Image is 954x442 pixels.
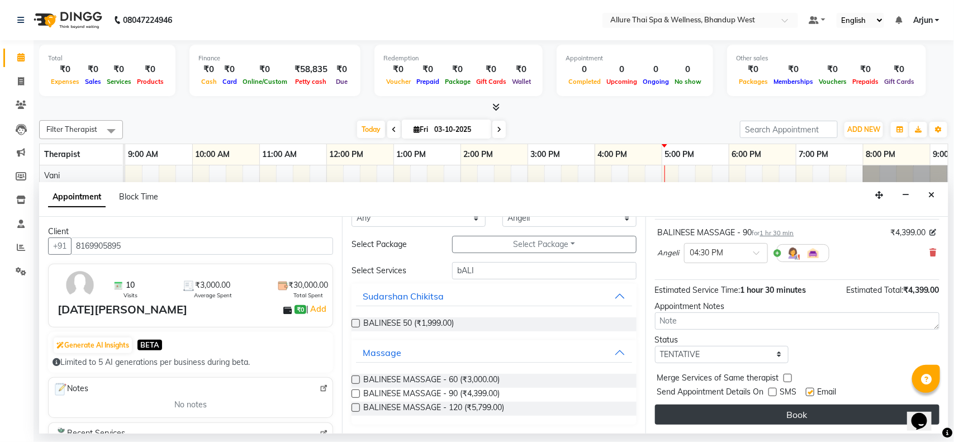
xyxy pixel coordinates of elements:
small: for [752,229,794,237]
span: Petty cash [293,78,330,85]
span: Gift Cards [473,78,509,85]
a: 7:00 PM [796,146,832,163]
div: 0 [640,63,672,76]
div: ₹0 [198,63,220,76]
b: 08047224946 [123,4,172,36]
div: 0 [604,63,640,76]
span: Block Time [119,192,158,202]
a: 12:00 PM [327,146,367,163]
span: Send Appointment Details On [657,386,764,400]
span: Cash [198,78,220,85]
a: 4:00 PM [595,146,630,163]
div: ₹0 [509,63,534,76]
div: ₹0 [414,63,442,76]
span: Vani [44,170,60,180]
span: Vouchers [816,78,849,85]
div: ₹0 [473,63,509,76]
span: Memberships [771,78,816,85]
span: Services [104,78,134,85]
span: Gift Cards [881,78,917,85]
div: Other sales [736,54,917,63]
div: ₹0 [104,63,134,76]
button: Massage [356,343,632,363]
a: Add [308,302,328,316]
div: ₹0 [134,63,167,76]
span: Upcoming [604,78,640,85]
div: ₹0 [383,63,414,76]
span: Online/Custom [240,78,290,85]
div: ₹0 [816,63,849,76]
span: Completed [566,78,604,85]
div: ₹0 [849,63,881,76]
img: Hairdresser.png [786,246,800,260]
span: BETA [137,340,162,350]
span: Ongoing [640,78,672,85]
input: 2025-10-03 [431,121,487,138]
div: ₹0 [82,63,104,76]
span: Prepaids [849,78,881,85]
span: 1 hr 30 min [760,229,794,237]
div: ₹58,835 [290,63,332,76]
button: Sudarshan Chikitsa [356,286,632,306]
span: Visits [124,291,137,300]
div: ₹0 [736,63,771,76]
a: 5:00 PM [662,146,697,163]
div: [DATE][PERSON_NAME] [58,301,187,318]
span: Recent Services [53,427,125,441]
a: 6:00 PM [729,146,765,163]
div: 0 [672,63,704,76]
span: Therapist [44,149,80,159]
span: SMS [780,386,797,400]
div: Appointment Notes [655,301,939,312]
span: ADD NEW [847,125,880,134]
button: Select Package [452,236,637,253]
span: | [306,302,328,316]
span: Total Spent [293,291,323,300]
span: BALINESE 50 (₹1,999.00) [363,317,454,331]
div: ₹0 [881,63,917,76]
div: Total [48,54,167,63]
span: Fri [411,125,431,134]
a: 3:00 PM [528,146,563,163]
a: 2:00 PM [461,146,496,163]
div: Limited to 5 AI generations per business during beta. [53,357,329,368]
div: ₹0 [442,63,473,76]
span: Wallet [509,78,534,85]
iframe: chat widget [907,397,943,431]
img: avatar [64,269,96,301]
img: logo [29,4,105,36]
span: Expenses [48,78,82,85]
span: Products [134,78,167,85]
div: ₹0 [332,63,352,76]
input: Search by service name [452,262,637,279]
span: No notes [174,399,207,411]
span: ₹0 [295,305,306,314]
span: Sales [82,78,104,85]
div: Sudarshan Chikitsa [363,289,444,303]
span: BALINESE MASSAGE - 90 (₹4,399.00) [363,388,500,402]
span: Arjun [913,15,933,26]
div: ₹0 [220,63,240,76]
button: Book [655,405,939,425]
span: Prepaid [414,78,442,85]
span: Notes [53,382,88,397]
span: ₹30,000.00 [288,279,328,291]
button: Close [923,187,939,204]
a: 11:00 AM [260,146,300,163]
span: Filter Therapist [46,125,97,134]
div: ₹0 [771,63,816,76]
button: ADD NEW [844,122,883,137]
div: 0 [566,63,604,76]
span: Angeli [658,248,680,259]
i: Edit price [930,229,937,236]
a: 1:00 PM [394,146,429,163]
span: Estimated Service Time: [655,285,741,295]
span: Voucher [383,78,414,85]
input: Search Appointment [740,121,838,138]
div: Redemption [383,54,534,63]
span: Estimated Total: [846,285,903,295]
span: No show [672,78,704,85]
div: Select Services [343,265,444,277]
a: 8:00 PM [863,146,899,163]
button: Generate AI Insights [54,338,132,353]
